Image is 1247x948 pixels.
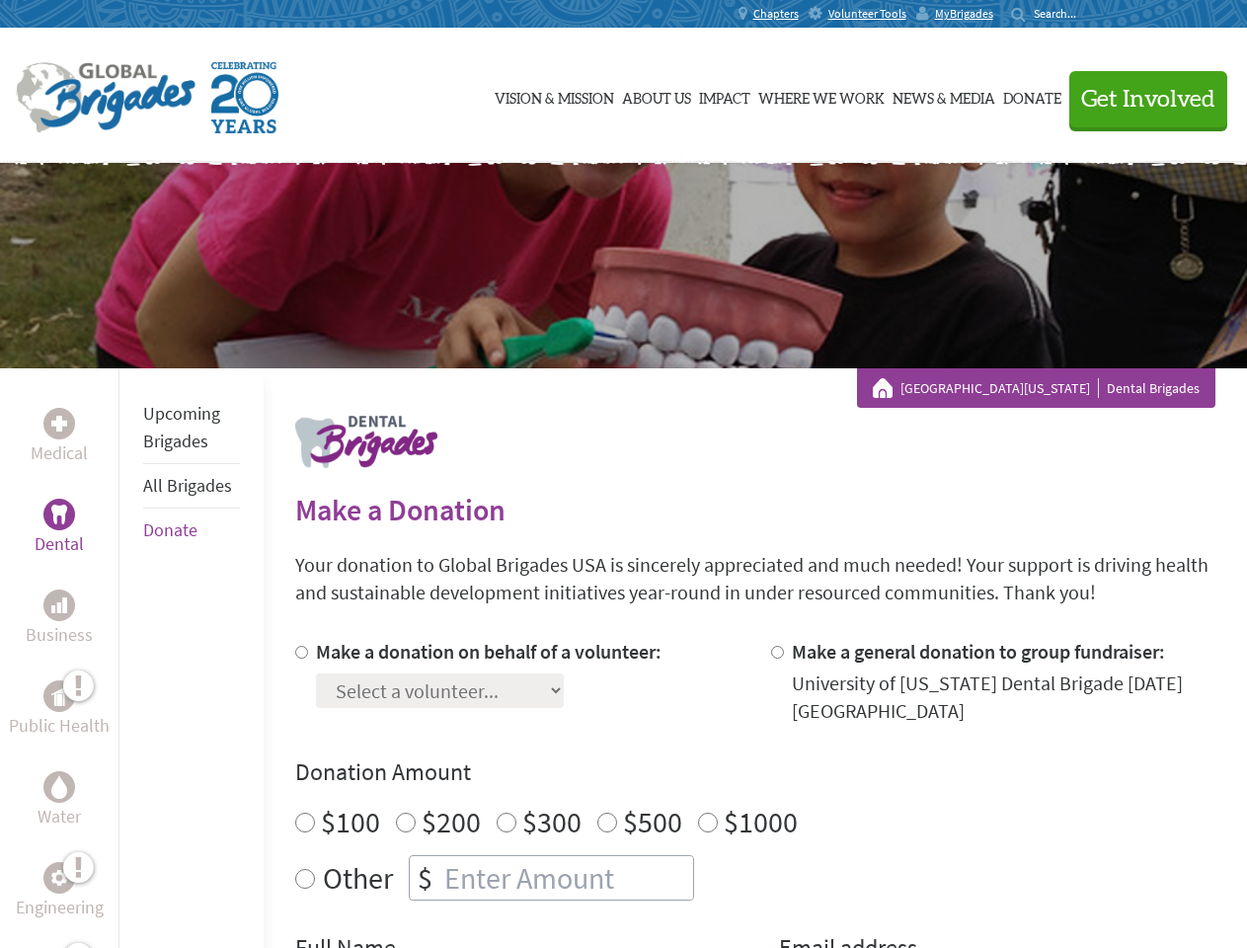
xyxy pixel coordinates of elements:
[295,756,1215,788] h4: Donation Amount
[35,499,84,558] a: DentalDental
[699,46,750,145] a: Impact
[792,670,1215,725] div: University of [US_STATE] Dental Brigade [DATE] [GEOGRAPHIC_DATA]
[51,870,67,886] img: Engineering
[51,597,67,613] img: Business
[26,590,93,649] a: BusinessBusiness
[295,416,437,468] img: logo-dental.png
[623,803,682,840] label: $500
[43,408,75,439] div: Medical
[143,392,240,464] li: Upcoming Brigades
[51,505,67,523] img: Dental
[295,551,1215,606] p: Your donation to Global Brigades USA is sincerely appreciated and much needed! Your support is dr...
[295,492,1215,527] h2: Make a Donation
[900,378,1099,398] a: [GEOGRAPHIC_DATA][US_STATE]
[1003,46,1061,145] a: Donate
[51,686,67,706] img: Public Health
[758,46,885,145] a: Where We Work
[893,46,995,145] a: News & Media
[143,402,220,452] a: Upcoming Brigades
[51,416,67,432] img: Medical
[792,639,1165,664] label: Make a general donation to group fundraiser:
[38,803,81,830] p: Water
[522,803,582,840] label: $300
[16,862,104,921] a: EngineeringEngineering
[31,408,88,467] a: MedicalMedical
[753,6,799,22] span: Chapters
[43,590,75,621] div: Business
[143,464,240,509] li: All Brigades
[873,378,1200,398] div: Dental Brigades
[43,862,75,894] div: Engineering
[1034,6,1090,21] input: Search...
[9,712,110,740] p: Public Health
[935,6,993,22] span: MyBrigades
[410,856,440,900] div: $
[724,803,798,840] label: $1000
[9,680,110,740] a: Public HealthPublic Health
[323,855,393,901] label: Other
[143,509,240,552] li: Donate
[16,894,104,921] p: Engineering
[495,46,614,145] a: Vision & Mission
[1069,71,1227,127] button: Get Involved
[16,62,195,133] img: Global Brigades Logo
[26,621,93,649] p: Business
[38,771,81,830] a: WaterWater
[1081,88,1215,112] span: Get Involved
[622,46,691,145] a: About Us
[440,856,693,900] input: Enter Amount
[43,771,75,803] div: Water
[31,439,88,467] p: Medical
[143,518,197,541] a: Donate
[321,803,380,840] label: $100
[43,680,75,712] div: Public Health
[143,474,232,497] a: All Brigades
[43,499,75,530] div: Dental
[828,6,906,22] span: Volunteer Tools
[35,530,84,558] p: Dental
[211,62,278,133] img: Global Brigades Celebrating 20 Years
[51,775,67,798] img: Water
[316,639,662,664] label: Make a donation on behalf of a volunteer:
[422,803,481,840] label: $200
